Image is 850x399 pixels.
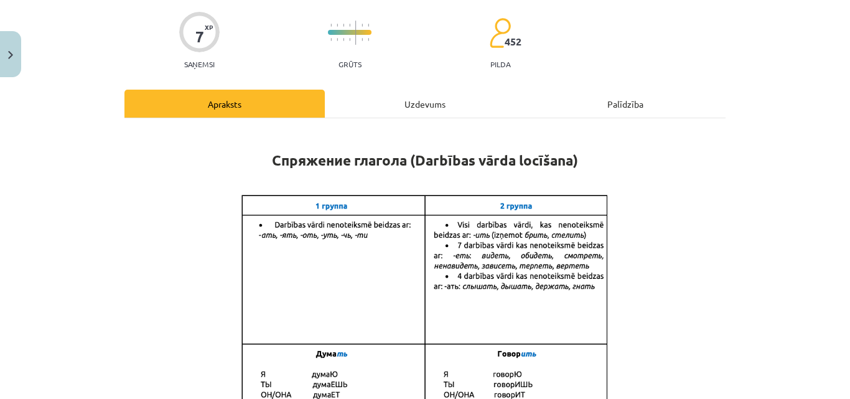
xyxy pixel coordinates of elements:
[349,24,350,27] img: icon-short-line-57e1e144782c952c97e751825c79c345078a6d821885a25fce030b3d8c18986b.svg
[195,28,204,45] div: 7
[272,151,578,169] strong: Спряжение глагола (Darbības vārda locīšana)
[124,90,325,118] div: Apraksts
[525,90,726,118] div: Palīdzība
[355,21,357,45] img: icon-long-line-d9ea69661e0d244f92f715978eff75569469978d946b2353a9bb055b3ed8787d.svg
[368,24,369,27] img: icon-short-line-57e1e144782c952c97e751825c79c345078a6d821885a25fce030b3d8c18986b.svg
[368,38,369,41] img: icon-short-line-57e1e144782c952c97e751825c79c345078a6d821885a25fce030b3d8c18986b.svg
[337,24,338,27] img: icon-short-line-57e1e144782c952c97e751825c79c345078a6d821885a25fce030b3d8c18986b.svg
[330,38,332,41] img: icon-short-line-57e1e144782c952c97e751825c79c345078a6d821885a25fce030b3d8c18986b.svg
[205,24,213,31] span: XP
[349,38,350,41] img: icon-short-line-57e1e144782c952c97e751825c79c345078a6d821885a25fce030b3d8c18986b.svg
[337,38,338,41] img: icon-short-line-57e1e144782c952c97e751825c79c345078a6d821885a25fce030b3d8c18986b.svg
[179,60,220,68] p: Saņemsi
[505,36,521,47] span: 452
[489,17,511,49] img: students-c634bb4e5e11cddfef0936a35e636f08e4e9abd3cc4e673bd6f9a4125e45ecb1.svg
[8,51,13,59] img: icon-close-lesson-0947bae3869378f0d4975bcd49f059093ad1ed9edebbc8119c70593378902aed.svg
[339,60,362,68] p: Grūts
[330,24,332,27] img: icon-short-line-57e1e144782c952c97e751825c79c345078a6d821885a25fce030b3d8c18986b.svg
[343,24,344,27] img: icon-short-line-57e1e144782c952c97e751825c79c345078a6d821885a25fce030b3d8c18986b.svg
[325,90,525,118] div: Uzdevums
[343,38,344,41] img: icon-short-line-57e1e144782c952c97e751825c79c345078a6d821885a25fce030b3d8c18986b.svg
[362,38,363,41] img: icon-short-line-57e1e144782c952c97e751825c79c345078a6d821885a25fce030b3d8c18986b.svg
[490,60,510,68] p: pilda
[362,24,363,27] img: icon-short-line-57e1e144782c952c97e751825c79c345078a6d821885a25fce030b3d8c18986b.svg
